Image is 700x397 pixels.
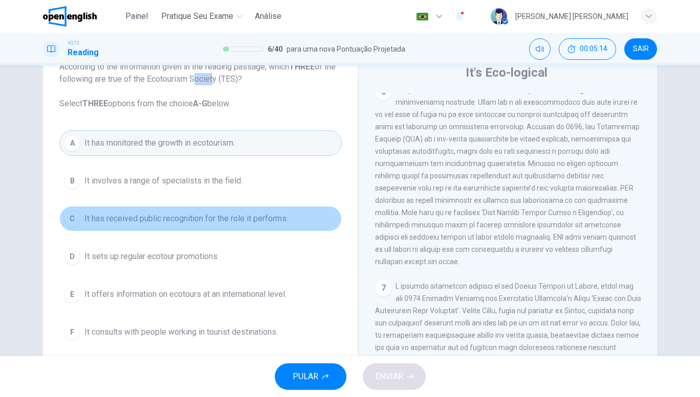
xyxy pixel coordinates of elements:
button: EIt offers information on ecotours at an international level. [59,282,342,307]
span: It offers information on ecotours at an international level. [84,288,287,300]
button: Análise [251,7,286,26]
button: AIt has monitored the growth in ecotourism. [59,130,342,156]
div: B [64,173,80,189]
h1: Reading [68,46,99,59]
button: BIt involves a range of specialists in the field. [59,168,342,194]
span: Painel [125,10,148,22]
h4: It's Eco-logical [466,64,548,81]
div: [PERSON_NAME] [PERSON_NAME] [515,10,628,22]
span: It sets up regular ecotour promotions. [84,250,219,263]
span: 6 / 40 [268,43,282,55]
span: IELTS [68,39,79,46]
span: It consults with people working in tourist destinations. [84,326,278,338]
div: 7 [375,280,391,296]
div: A [64,135,80,151]
div: F [64,324,80,340]
span: Pratique seu exame [161,10,233,22]
span: Análise [255,10,281,22]
button: DIt sets up regular ecotour promotions. [59,244,342,269]
span: It involves a range of specialists in the field. [84,175,243,187]
span: Lor ipsumdolor sitametc ad elits doei temp in utla et d magna-al eni a minimveniamq nostrude. Ull... [375,86,640,266]
span: SAIR [633,45,649,53]
div: Silenciar [529,38,551,60]
b: THREE [82,99,108,108]
div: D [64,248,80,265]
button: SAIR [624,38,657,60]
button: FIt consults with people working in tourist destinations. [59,319,342,345]
img: Profile picture [491,8,507,25]
button: 00:05:14 [559,38,616,60]
span: PULAR [293,369,318,384]
img: pt [416,13,429,20]
div: Esconder [559,38,616,60]
div: E [64,286,80,302]
span: It has received public recognition for the role it performs. [84,213,288,225]
span: It has monitored the growth in ecotourism. [84,137,235,149]
button: CIt has received public recognition for the role it performs. [59,206,342,231]
b: THREE [289,62,315,72]
b: A-G [193,99,207,108]
img: OpenEnglish logo [43,6,97,27]
button: Pratique seu exame [157,7,247,26]
span: 00:05:14 [580,45,607,53]
button: PULAR [275,363,346,390]
button: Painel [120,7,153,26]
a: OpenEnglish logo [43,6,120,27]
div: C [64,211,80,227]
span: para uma nova Pontuação Projetada [287,43,405,55]
span: According to the information given in the reading passage, which of the following are true of the... [59,61,342,110]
